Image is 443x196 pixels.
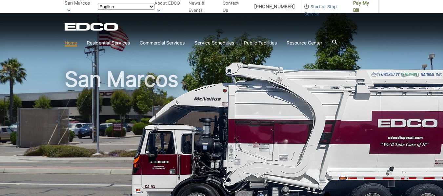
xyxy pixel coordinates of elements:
a: EDCD logo. Return to the homepage. [65,23,119,31]
a: Public Facilities [244,39,277,46]
a: Home [65,39,77,46]
a: Resource Center [287,39,322,46]
a: Commercial Services [140,39,185,46]
select: Select a language [98,4,154,10]
a: Residential Services [87,39,130,46]
a: Service Schedules [194,39,234,46]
